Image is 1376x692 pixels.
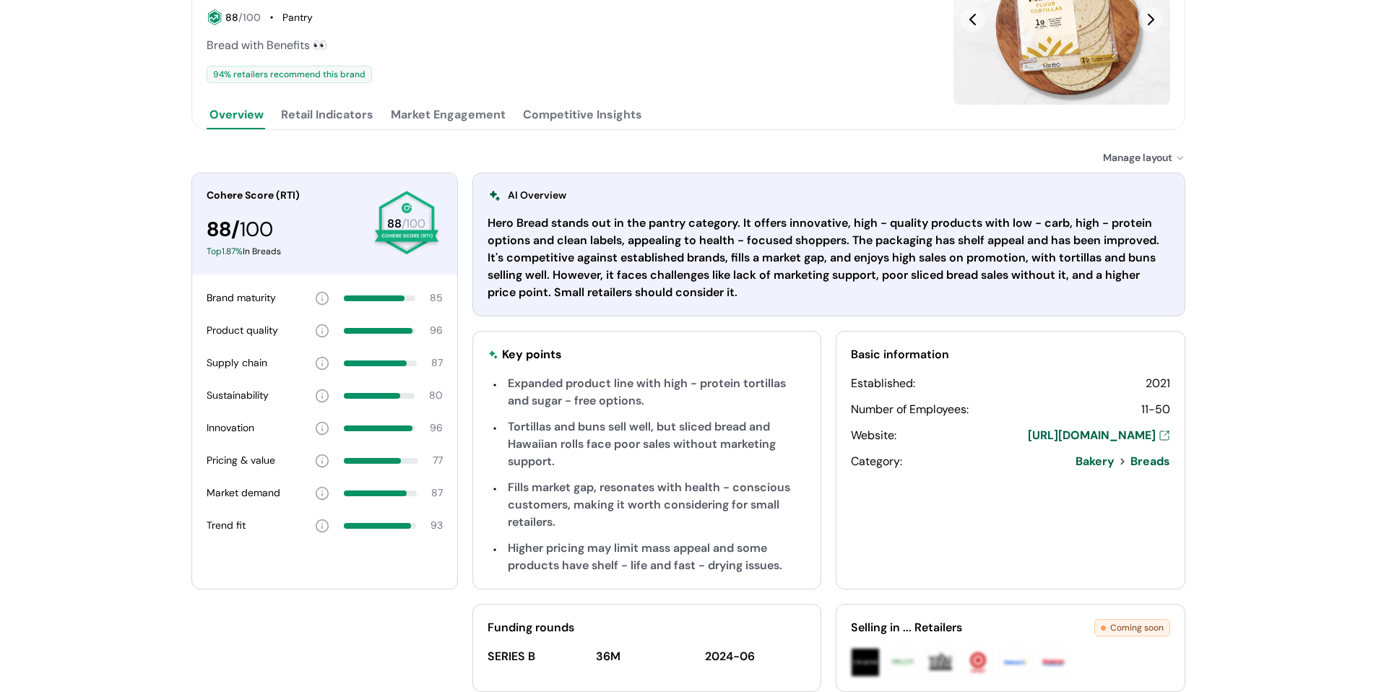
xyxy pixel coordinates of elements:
[430,323,443,338] div: 96
[1141,401,1170,418] div: 11-50
[508,540,782,573] span: Higher pricing may limit mass appeal and some products have shelf - life and fast - drying issues.
[705,648,807,665] div: 2024-06
[207,245,362,258] div: In Breads
[488,215,1170,301] div: Hero Bread stands out in the pantry category. It offers innovative, high - quality products with ...
[1103,150,1185,165] div: Manage layout
[961,7,985,32] button: Previous Slide
[207,420,254,436] div: Innovation
[851,375,915,392] div: Established:
[488,648,589,665] div: SERIES B
[207,188,362,203] div: Cohere Score (RTI)
[508,376,786,408] span: Expanded product line with high - protein tortillas and sugar - free options.
[344,295,415,301] div: 85 percent
[851,453,902,470] div: Category:
[502,346,562,363] div: Key points
[851,401,969,418] div: Number of Employees:
[387,216,402,231] span: 88
[596,648,698,665] div: 36M
[278,100,376,129] button: Retail Indicators
[1076,453,1115,470] span: Bakery
[207,66,372,83] div: 94 % retailers recommend this brand
[1130,453,1170,470] span: Breads
[431,355,443,371] div: 87
[402,216,425,231] span: /100
[240,216,273,243] span: 100
[344,458,418,464] div: 77 percent
[429,388,443,403] div: 80
[1138,7,1163,32] button: Next Slide
[344,425,415,431] div: 96 percent
[207,38,327,53] span: Bread with Benefits 👀
[207,485,280,501] div: Market demand
[207,355,267,371] div: Supply chain
[207,518,246,533] div: Trend fit
[430,518,443,533] div: 93
[238,11,261,24] span: /100
[207,215,362,245] div: 88 /
[344,523,416,529] div: 93 percent
[430,420,443,436] div: 96
[1094,619,1170,636] div: Coming soon
[508,419,776,469] span: Tortillas and buns sell well, but sliced bread and Hawaiian rolls face poor sales without marketi...
[388,100,509,129] button: Market Engagement
[488,619,807,636] div: Funding rounds
[520,100,645,129] button: Competitive Insights
[207,100,267,129] button: Overview
[1028,427,1170,444] a: [URL][DOMAIN_NAME]
[430,290,443,306] div: 85
[282,10,313,25] div: Pantry
[431,485,443,501] div: 87
[508,480,790,529] span: Fills market gap, resonates with health - conscious customers, making it worth considering for sm...
[1146,375,1170,392] div: 2021
[488,188,566,203] div: AI Overview
[207,246,243,257] span: Top 1.87 %
[225,11,238,24] span: 88
[433,453,443,468] div: 77
[851,346,1170,363] div: Basic information
[207,323,278,338] div: Product quality
[207,453,275,468] div: Pricing & value
[207,388,269,403] div: Sustainability
[344,393,415,399] div: 80 percent
[344,328,415,334] div: 96 percent
[207,290,276,306] div: Brand maturity
[344,360,417,366] div: 87 percent
[344,490,417,496] div: 87 percent
[851,427,896,444] div: Website:
[851,619,1094,636] div: Selling in ... Retailers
